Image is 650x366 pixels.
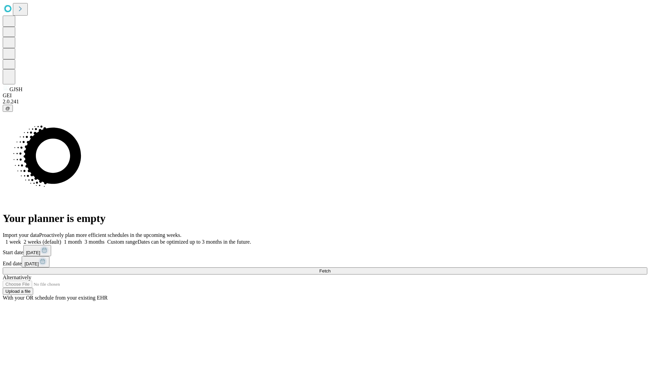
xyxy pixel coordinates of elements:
button: [DATE] [22,256,49,267]
span: With your OR schedule from your existing EHR [3,295,108,301]
span: Alternatively [3,274,31,280]
div: 2.0.241 [3,99,647,105]
button: Upload a file [3,288,33,295]
span: 2 weeks (default) [24,239,61,245]
span: Custom range [107,239,137,245]
span: GJSH [9,86,22,92]
span: 3 months [85,239,105,245]
button: [DATE] [23,245,51,256]
div: End date [3,256,647,267]
span: Fetch [319,268,330,273]
span: Proactively plan more efficient schedules in the upcoming weeks. [39,232,181,238]
span: [DATE] [26,250,40,255]
span: Import your data [3,232,39,238]
span: Dates can be optimized up to 3 months in the future. [137,239,251,245]
span: 1 month [64,239,82,245]
span: 1 week [5,239,21,245]
div: Start date [3,245,647,256]
button: Fetch [3,267,647,274]
span: @ [5,106,10,111]
div: GEI [3,93,647,99]
button: @ [3,105,13,112]
h1: Your planner is empty [3,212,647,225]
span: [DATE] [24,261,39,266]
